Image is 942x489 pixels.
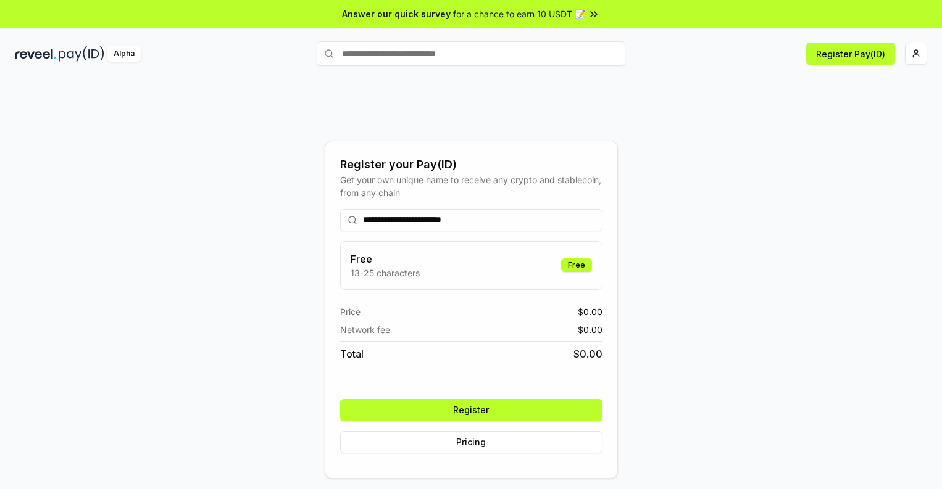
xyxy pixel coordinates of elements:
[351,266,420,279] p: 13-25 characters
[351,252,420,266] h3: Free
[340,347,364,361] span: Total
[453,7,585,20] span: for a chance to earn 10 USDT 📝
[340,156,602,173] div: Register your Pay(ID)
[806,43,895,65] button: Register Pay(ID)
[573,347,602,361] span: $ 0.00
[340,305,361,318] span: Price
[578,305,602,318] span: $ 0.00
[340,431,602,453] button: Pricing
[340,399,602,421] button: Register
[59,46,104,62] img: pay_id
[340,173,602,199] div: Get your own unique name to receive any crypto and stablecoin, from any chain
[561,258,592,272] div: Free
[342,7,451,20] span: Answer our quick survey
[15,46,56,62] img: reveel_dark
[578,323,602,336] span: $ 0.00
[107,46,141,62] div: Alpha
[340,323,390,336] span: Network fee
